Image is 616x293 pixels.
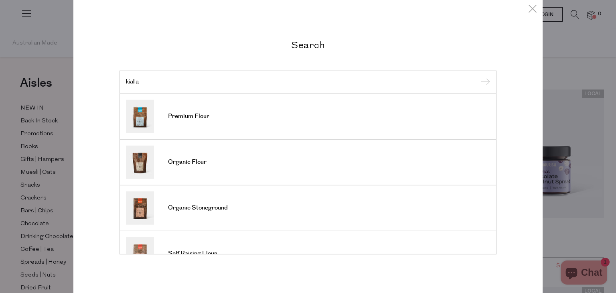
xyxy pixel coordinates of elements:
img: Organic Stoneground [126,191,154,224]
a: Organic Flour [126,145,490,179]
h2: Search [120,39,496,51]
img: Premium Flour [126,100,154,133]
input: Search [126,79,490,85]
a: Self Raising Flour [126,237,490,270]
img: Self Raising Flour [126,237,154,270]
a: Organic Stoneground [126,191,490,224]
img: Organic Flour [126,145,154,179]
span: Organic Stoneground [168,204,228,212]
a: Premium Flour [126,100,490,133]
span: Self Raising Flour [168,250,217,258]
span: Organic Flour [168,158,207,166]
span: Premium Flour [168,112,209,120]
